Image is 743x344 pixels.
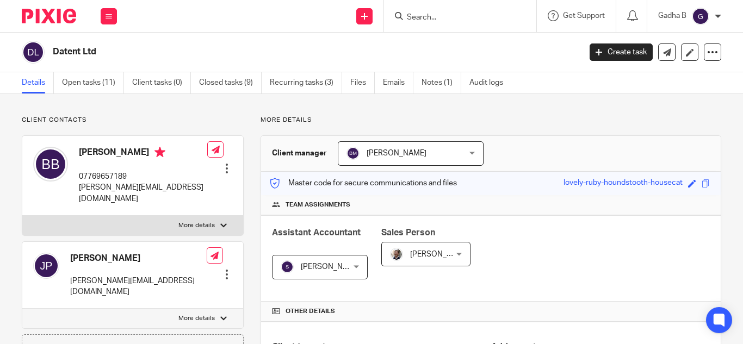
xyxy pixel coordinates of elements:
h3: Client manager [272,148,327,159]
p: 07769657189 [79,171,207,182]
span: [PERSON_NAME] [410,251,470,258]
p: More details [261,116,721,124]
i: Primary [154,147,165,158]
img: Matt%20Circle.png [390,248,403,261]
span: Get Support [563,12,605,20]
p: [PERSON_NAME][EMAIL_ADDRESS][DOMAIN_NAME] [79,182,207,204]
p: Master code for secure communications and files [269,178,457,189]
img: svg%3E [281,260,294,273]
p: [PERSON_NAME][EMAIL_ADDRESS][DOMAIN_NAME] [70,276,207,298]
p: More details [178,221,215,230]
p: More details [178,314,215,323]
img: svg%3E [692,8,709,25]
a: Notes (1) [422,72,461,93]
img: Pixie [22,9,76,23]
a: Closed tasks (9) [199,72,262,93]
span: Assistant Accountant [272,228,361,237]
div: lovely-ruby-houndstooth-housecat [564,177,683,190]
p: Client contacts [22,116,244,124]
img: svg%3E [346,147,360,160]
img: svg%3E [33,253,59,279]
img: svg%3E [22,41,45,64]
a: Details [22,72,54,93]
span: [PERSON_NAME] [367,149,426,157]
p: Gadha B [658,10,686,21]
span: Team assignments [286,201,350,209]
a: Client tasks (0) [132,72,191,93]
h4: [PERSON_NAME] [79,147,207,160]
a: Recurring tasks (3) [270,72,342,93]
a: Create task [590,43,653,61]
span: Other details [286,307,335,316]
a: Audit logs [469,72,511,93]
img: svg%3E [33,147,68,182]
a: Open tasks (11) [62,72,124,93]
input: Search [406,13,504,23]
h4: [PERSON_NAME] [70,253,207,264]
a: Files [350,72,375,93]
span: Sales Person [381,228,435,237]
span: [PERSON_NAME] B [301,263,367,271]
a: Emails [383,72,413,93]
h2: Datent Ltd [53,46,469,58]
